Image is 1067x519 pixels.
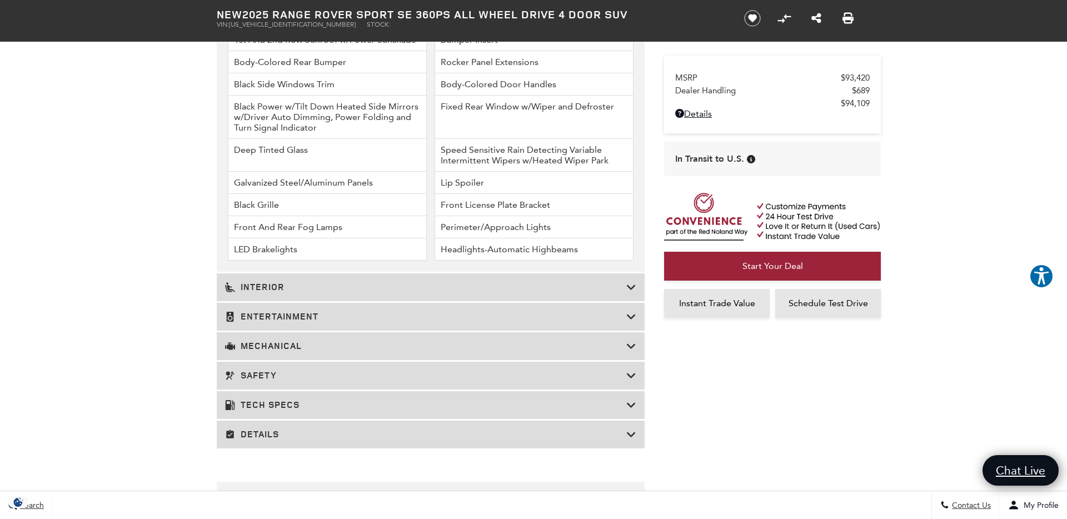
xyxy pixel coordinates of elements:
li: LED Brakelights [228,238,427,261]
h3: Mechanical [225,341,626,352]
div: Vehicle has shipped from factory of origin. Estimated time of delivery to Retailer is on average ... [747,155,755,163]
span: Schedule Test Drive [789,298,868,308]
li: Deep Tinted Glass [228,139,427,172]
h1: 2025 Range Rover Sport SE 360PS All Wheel Drive 4 Door SUV [217,8,725,21]
li: Perimeter/Approach Lights [435,216,634,238]
button: Open user profile menu [1000,491,1067,519]
li: Speed Sensitive Rain Detecting Variable Intermittent Wipers w/Heated Wiper Park [435,139,634,172]
a: Details [675,108,870,119]
h3: Details [225,429,626,440]
li: Black Side Windows Trim [228,73,427,96]
span: $689 [852,86,870,96]
li: Galvanized Steel/Aluminum Panels [228,172,427,194]
span: $94,109 [841,98,870,108]
span: Instant Trade Value [679,298,755,308]
a: Chat Live [983,455,1059,486]
iframe: YouTube video player [664,323,881,498]
span: Stock: [367,21,391,28]
a: Start Your Deal [664,252,881,281]
span: $93,420 [841,73,870,83]
button: Compare vehicle [776,10,792,27]
li: Headlights-Automatic Highbeams [435,238,634,261]
li: Body-Colored Door Handles [435,73,634,96]
strong: New [217,7,242,22]
span: MSRP [675,73,841,83]
span: Dealer Handling [675,86,852,96]
span: VIN: [217,21,229,28]
button: Save vehicle [740,9,765,27]
li: Body-Colored Rear Bumper [228,51,427,73]
span: Contact Us [949,501,991,510]
aside: Accessibility Help Desk [1029,264,1054,291]
a: Print this New 2025 Range Rover Sport SE 360PS All Wheel Drive 4 Door SUV [842,12,854,25]
span: Chat Live [990,463,1051,478]
a: Dealer Handling $689 [675,86,870,96]
span: Start Your Deal [742,261,803,271]
li: Black Grille [228,194,427,216]
li: Rocker Panel Extensions [435,51,634,73]
a: Share this New 2025 Range Rover Sport SE 360PS All Wheel Drive 4 Door SUV [811,12,821,25]
li: Lip Spoiler [435,172,634,194]
button: Explore your accessibility options [1029,264,1054,288]
section: Click to Open Cookie Consent Modal [6,496,31,508]
li: Fixed Rear Window w/Wiper and Defroster [435,96,634,139]
a: Schedule Test Drive [775,289,881,318]
a: MSRP $93,420 [675,73,870,83]
li: Black Power w/Tilt Down Heated Side Mirrors w/Driver Auto Dimming, Power Folding and Turn Signal ... [228,96,427,139]
li: Front License Plate Bracket [435,194,634,216]
h3: Tech Specs [225,400,626,411]
a: Instant Trade Value [664,289,770,318]
li: Front And Rear Fog Lamps [228,216,427,238]
h3: Safety [225,370,626,381]
a: $94,109 [675,98,870,108]
span: [US_VEHICLE_IDENTIFICATION_NUMBER] [229,21,356,28]
span: In Transit to U.S. [675,153,744,165]
h3: Interior [225,282,626,293]
span: My Profile [1019,501,1059,510]
img: Opt-Out Icon [6,496,31,508]
h3: Entertainment [225,311,626,322]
